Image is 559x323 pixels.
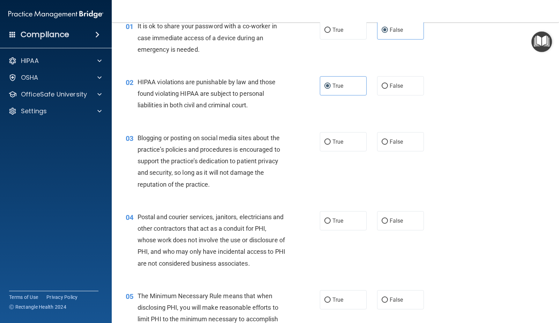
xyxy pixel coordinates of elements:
[126,134,133,143] span: 03
[332,138,343,145] span: True
[390,27,403,33] span: False
[324,297,331,303] input: True
[8,7,103,21] img: PMB logo
[9,303,66,310] span: Ⓒ Rectangle Health 2024
[8,73,102,82] a: OSHA
[21,57,39,65] p: HIPAA
[21,90,87,99] p: OfficeSafe University
[126,78,133,87] span: 02
[126,22,133,31] span: 01
[382,218,388,224] input: False
[531,31,552,52] button: Open Resource Center
[438,273,551,301] iframe: Drift Widget Chat Controller
[332,217,343,224] span: True
[21,73,38,82] p: OSHA
[21,30,69,40] h4: Compliance
[46,294,78,301] a: Privacy Policy
[332,27,343,33] span: True
[9,294,38,301] a: Terms of Use
[138,78,276,109] span: HIPAA violations are punishable by law and those found violating HIPAA are subject to personal li...
[382,28,388,33] input: False
[382,139,388,145] input: False
[324,84,331,89] input: True
[390,82,403,89] span: False
[138,213,285,267] span: Postal and courier services, janitors, electricians and other contractors that act as a conduit f...
[390,296,403,303] span: False
[324,139,331,145] input: True
[8,90,102,99] a: OfficeSafe University
[138,22,277,53] span: It is ok to share your password with a co-worker in case immediate access of a device during an e...
[21,107,47,115] p: Settings
[390,138,403,145] span: False
[324,218,331,224] input: True
[382,297,388,303] input: False
[126,292,133,301] span: 05
[332,82,343,89] span: True
[126,213,133,222] span: 04
[324,28,331,33] input: True
[382,84,388,89] input: False
[8,107,102,115] a: Settings
[390,217,403,224] span: False
[332,296,343,303] span: True
[138,134,280,188] span: Blogging or posting on social media sites about the practice’s policies and procedures is encoura...
[8,57,102,65] a: HIPAA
